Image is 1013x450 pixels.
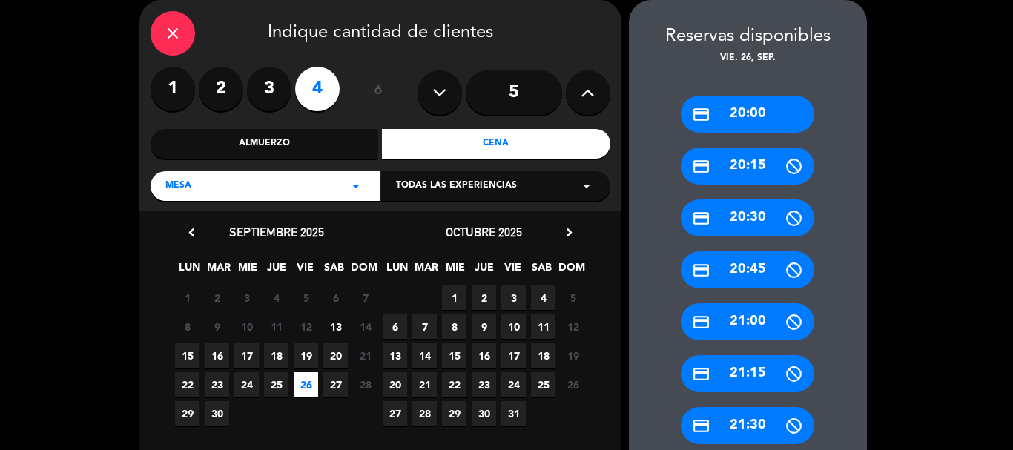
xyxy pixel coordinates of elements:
[175,314,199,339] span: 8
[184,225,199,240] i: chevron_left
[472,285,496,310] span: 2
[323,343,348,368] span: 20
[531,372,555,397] span: 25
[234,372,259,397] span: 24
[247,67,291,111] label: 3
[442,343,466,368] span: 15
[443,259,467,283] span: MIE
[264,314,288,339] span: 11
[681,199,814,236] div: 20:30
[235,259,260,283] span: MIE
[446,225,522,239] span: octubre 2025
[323,285,348,310] span: 6
[396,179,517,193] span: Todas las experiencias
[323,372,348,397] span: 27
[681,251,814,288] div: 20:45
[164,24,182,42] i: close
[151,129,379,159] div: Almuerzo
[234,314,259,339] span: 10
[354,67,403,119] div: ó
[442,314,466,339] span: 8
[205,343,229,368] span: 16
[501,314,526,339] span: 10
[206,259,231,283] span: MAR
[681,148,814,185] div: 20:15
[561,314,585,339] span: 12
[561,372,585,397] span: 26
[294,314,318,339] span: 12
[353,285,377,310] span: 7
[353,314,377,339] span: 14
[175,343,199,368] span: 15
[264,343,288,368] span: 18
[531,343,555,368] span: 18
[293,259,317,283] span: VIE
[692,157,710,176] i: credit_card
[558,259,583,283] span: DOM
[175,285,199,310] span: 1
[472,259,496,283] span: JUE
[295,67,340,111] label: 4
[412,314,437,339] span: 7
[692,105,710,124] i: credit_card
[264,285,288,310] span: 4
[472,314,496,339] span: 9
[264,259,288,283] span: JUE
[151,11,610,56] div: Indique cantidad de clientes
[442,372,466,397] span: 22
[353,372,377,397] span: 28
[294,343,318,368] span: 19
[561,285,585,310] span: 5
[165,179,191,193] span: Mesa
[692,365,710,383] i: credit_card
[205,285,229,310] span: 2
[383,401,407,426] span: 27
[692,261,710,279] i: credit_card
[692,209,710,228] i: credit_card
[442,401,466,426] span: 29
[199,67,243,111] label: 2
[177,259,202,283] span: LUN
[383,372,407,397] span: 20
[322,259,346,283] span: SAB
[264,372,288,397] span: 25
[629,22,867,51] div: Reservas disponibles
[175,372,199,397] span: 22
[385,259,409,283] span: LUN
[692,313,710,331] i: credit_card
[175,401,199,426] span: 29
[501,401,526,426] span: 31
[692,417,710,435] i: credit_card
[151,67,195,111] label: 1
[414,259,438,283] span: MAR
[442,285,466,310] span: 1
[205,372,229,397] span: 23
[501,343,526,368] span: 17
[412,401,437,426] span: 28
[234,343,259,368] span: 17
[578,177,595,195] i: arrow_drop_down
[531,314,555,339] span: 11
[472,401,496,426] span: 30
[501,285,526,310] span: 3
[681,407,814,444] div: 21:30
[501,259,525,283] span: VIE
[681,303,814,340] div: 21:00
[561,343,585,368] span: 19
[382,129,610,159] div: Cena
[412,372,437,397] span: 21
[294,372,318,397] span: 26
[383,343,407,368] span: 13
[681,355,814,392] div: 21:15
[629,51,867,66] div: vie. 26, sep.
[529,259,554,283] span: SAB
[412,343,437,368] span: 14
[531,285,555,310] span: 4
[323,314,348,339] span: 13
[234,285,259,310] span: 3
[383,314,407,339] span: 6
[205,314,229,339] span: 9
[205,401,229,426] span: 30
[561,225,577,240] i: chevron_right
[353,343,377,368] span: 21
